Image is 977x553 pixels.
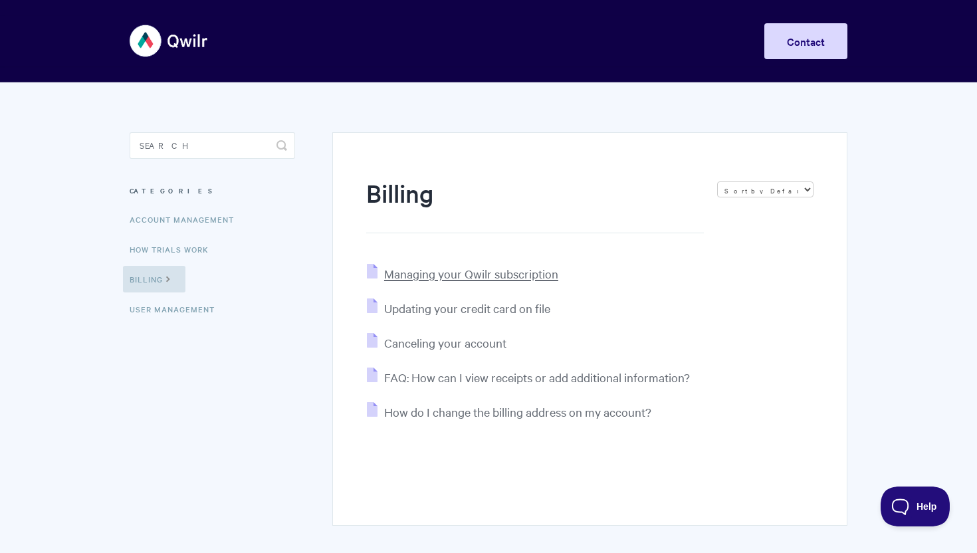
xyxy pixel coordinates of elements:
a: Updating your credit card on file [367,300,550,316]
a: How Trials Work [130,236,219,263]
h3: Categories [130,179,295,203]
a: Managing your Qwilr subscription [367,266,558,281]
span: Updating your credit card on file [384,300,550,316]
a: Canceling your account [367,335,506,350]
iframe: Toggle Customer Support [881,487,950,526]
span: How do I change the billing address on my account? [384,404,651,419]
h1: Billing [366,176,704,233]
a: Billing [123,266,185,292]
span: FAQ: How can I view receipts or add additional information? [384,370,690,385]
a: Account Management [130,206,244,233]
select: Page reloads on selection [717,181,814,197]
a: Contact [764,23,847,59]
a: How do I change the billing address on my account? [367,404,651,419]
span: Canceling your account [384,335,506,350]
input: Search [130,132,295,159]
img: Qwilr Help Center [130,16,209,66]
a: FAQ: How can I view receipts or add additional information? [367,370,690,385]
a: User Management [130,296,225,322]
span: Managing your Qwilr subscription [384,266,558,281]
